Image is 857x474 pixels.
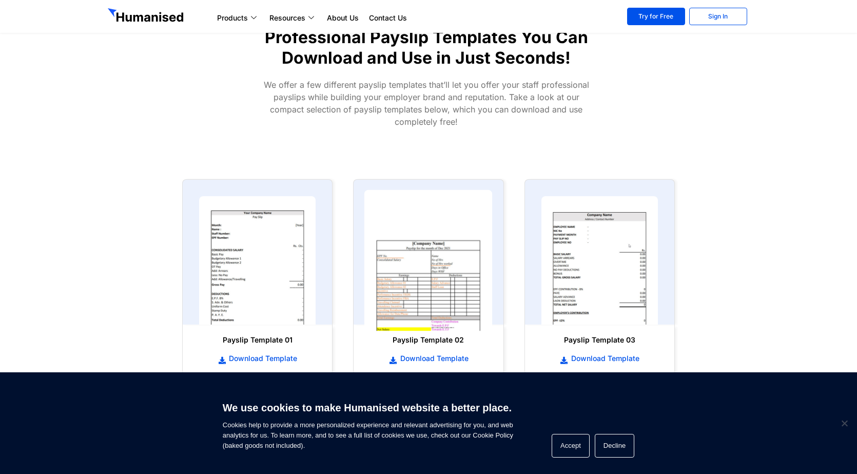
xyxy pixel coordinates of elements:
h6: Payslip Template 01 [193,335,322,345]
button: Decline [595,434,634,458]
span: Download Template [398,353,469,364]
img: GetHumanised Logo [108,8,186,25]
a: Download Template [364,353,493,364]
img: payslip template [541,196,658,325]
h6: Payslip Template 03 [535,335,664,345]
h6: We use cookies to make Humanised website a better place. [223,401,513,415]
img: payslip template [364,190,493,331]
h1: Professional Payslip Templates You Can Download and Use in Just Seconds! [246,27,607,68]
a: Try for Free [627,8,685,25]
span: Decline [839,418,849,428]
span: Cookies help to provide a more personalized experience and relevant advertising for you, and web ... [223,395,513,451]
a: Contact Us [364,12,412,24]
span: Download Template [226,353,297,364]
a: Sign In [689,8,747,25]
a: About Us [322,12,364,24]
p: We offer a few different payslip templates that’ll let you offer your staff professional payslips... [257,79,596,128]
a: Resources [264,12,322,24]
a: Download Template [535,353,664,364]
button: Accept [552,434,590,458]
span: Download Template [569,353,639,364]
img: payslip template [199,196,316,325]
a: Products [212,12,264,24]
h6: Payslip Template 02 [364,335,493,345]
a: Download Template [193,353,322,364]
